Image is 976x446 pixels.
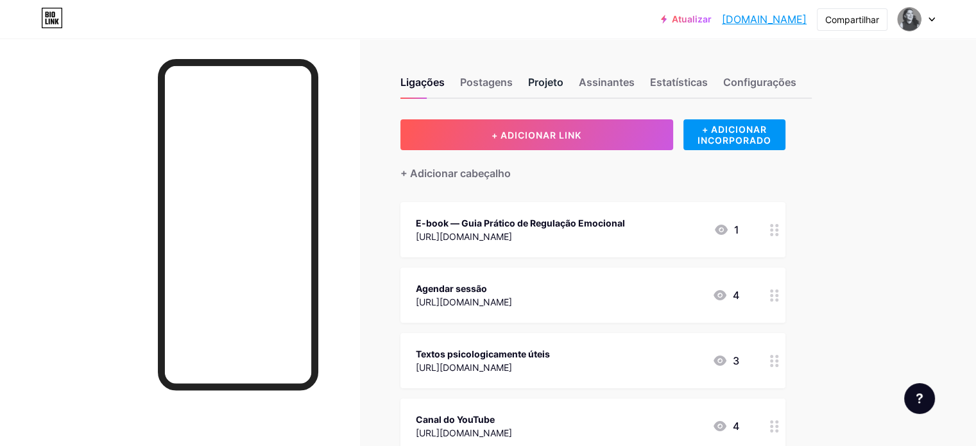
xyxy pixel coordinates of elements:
button: + ADICIONAR LINK [400,119,673,150]
font: Agendar sessão [416,283,487,294]
font: Atualizar [672,13,712,24]
font: E-book — Guia Prático de Regulação Emocional [416,218,625,228]
font: + Adicionar cabeçalho [400,167,511,180]
a: [DOMAIN_NAME] [722,12,807,27]
font: + ADICIONAR INCORPORADO [698,124,771,146]
font: 3 [733,354,739,367]
font: [URL][DOMAIN_NAME] [416,362,512,373]
font: [DOMAIN_NAME] [722,13,807,26]
font: [URL][DOMAIN_NAME] [416,231,512,242]
font: + ADICIONAR LINK [492,130,581,141]
font: 4 [733,289,739,302]
font: 1 [734,223,739,236]
font: Projeto [528,76,563,89]
font: [URL][DOMAIN_NAME] [416,427,512,438]
font: Compartilhar [825,14,879,25]
font: Textos psicologicamente úteis [416,348,550,359]
font: [URL][DOMAIN_NAME] [416,296,512,307]
font: 4 [733,420,739,433]
font: Postagens [460,76,513,89]
img: eusouvanessagomess [897,7,921,31]
font: Canal do YouTube [416,414,495,425]
font: Configurações [723,76,796,89]
font: Assinantes [579,76,635,89]
font: Estatísticas [650,76,708,89]
font: Ligações [400,76,445,89]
